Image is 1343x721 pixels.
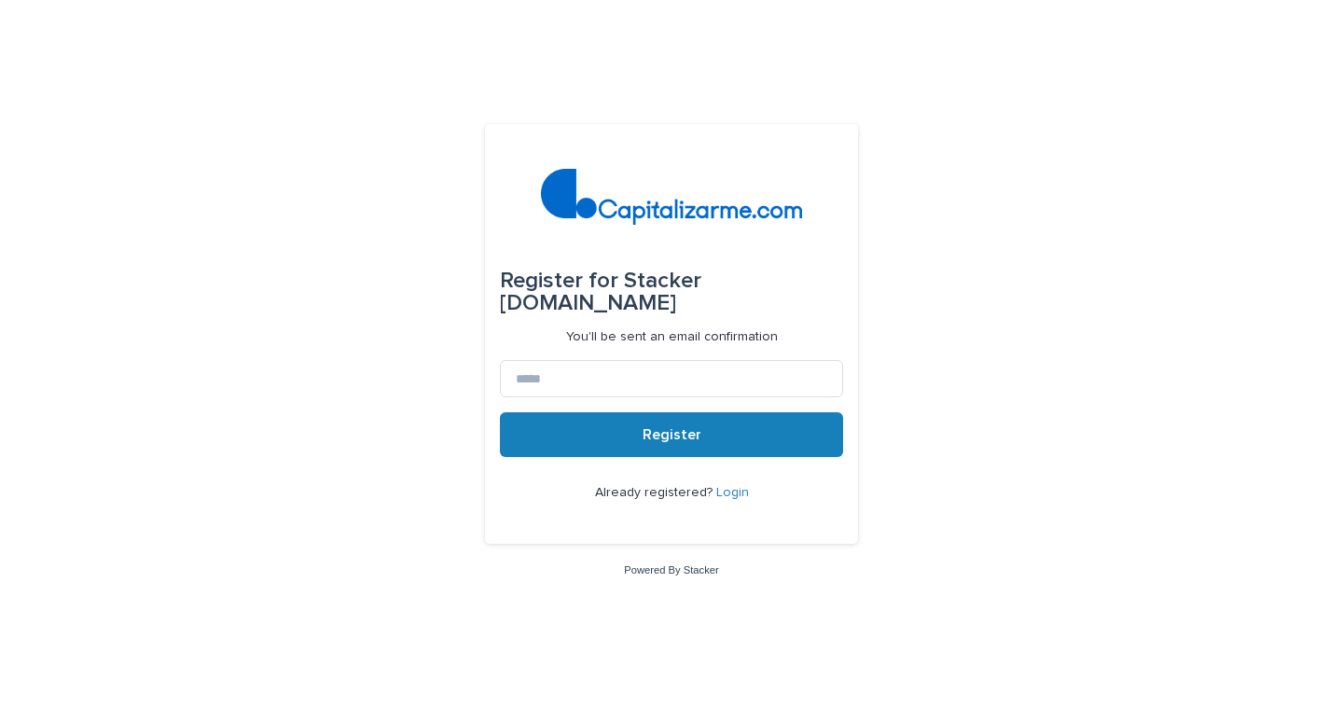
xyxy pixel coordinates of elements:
img: 4arMvv9wSvmHTHbXwTim [541,169,803,225]
span: Register for [500,270,618,292]
div: Stacker [DOMAIN_NAME] [500,255,843,329]
span: Register [643,427,701,442]
p: You'll be sent an email confirmation [566,329,778,345]
a: Powered By Stacker [624,564,718,575]
span: Already registered? [595,486,716,499]
a: Login [716,486,749,499]
button: Register [500,412,843,457]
